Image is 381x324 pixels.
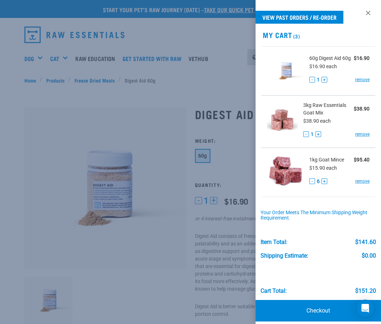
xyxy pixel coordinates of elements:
button: - [309,77,315,83]
button: + [322,178,327,184]
span: 6 [317,178,320,185]
strong: $16.90 [354,55,370,61]
img: Digest Aid 60g [267,52,304,89]
a: remove [355,178,370,184]
div: $141.60 [355,239,376,245]
div: Open Intercom Messenger [357,300,374,317]
div: Your order meets the minimum shipping weight requirement. [261,210,376,221]
span: 1 [311,131,314,138]
div: Cart total: [261,288,287,294]
strong: $95.40 [354,157,370,163]
span: 60g Digest Aid 60g [309,55,351,62]
div: $0.00 [362,253,376,259]
img: Raw Essentials Goat Mix [267,102,298,138]
h2: My Cart [256,31,381,39]
div: $151.20 [355,288,376,294]
button: + [322,77,327,83]
a: remove [355,76,370,83]
strong: $38.90 [354,106,370,112]
span: $16.90 each [309,64,337,69]
div: Shipping Estimate: [261,253,308,259]
div: Item Total: [261,239,287,245]
span: 3kg Raw Essentials Goat Mix [303,102,354,117]
button: - [309,178,315,184]
span: 1 [317,76,320,84]
a: View past orders / re-order [256,11,343,24]
span: 1kg Goat Mince [309,156,344,164]
span: $15.90 each [309,165,337,171]
span: $38.90 each [303,118,331,124]
span: (3) [292,35,300,37]
button: + [315,131,321,137]
button: - [303,131,309,137]
a: Checkout [256,300,381,321]
img: Goat Mince [267,154,304,191]
a: remove [355,131,370,137]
